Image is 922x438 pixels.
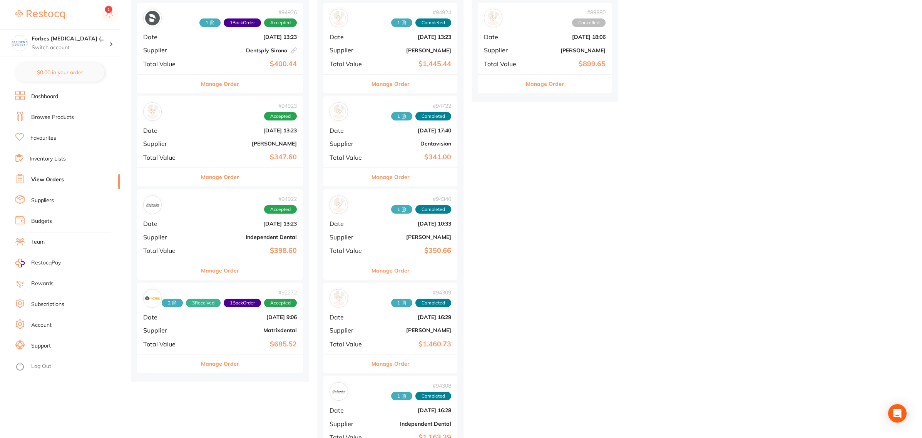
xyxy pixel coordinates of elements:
[32,35,109,43] h4: Forbes Dental Surgery (DentalTown 6)
[224,299,261,307] span: Back orders
[201,75,239,93] button: Manage Order
[374,314,451,320] b: [DATE] 16:29
[143,314,192,321] span: Date
[572,9,606,15] span: # 89880
[30,155,66,163] a: Inventory Lists
[529,60,606,68] b: $899.65
[391,392,412,400] span: Received
[143,47,192,53] span: Supplier
[143,234,192,241] span: Supplier
[143,33,192,40] span: Date
[31,342,51,350] a: Support
[145,11,160,25] img: Dentsply Sirona
[31,93,58,100] a: Dashboard
[31,197,54,204] a: Suppliers
[145,291,160,306] img: Matrixdental
[199,247,297,255] b: $398.60
[486,11,500,25] img: Henry Schein Halas
[391,196,451,202] span: # 94346
[572,18,606,27] span: Cancelled
[12,35,27,51] img: Forbes Dental Surgery (DentalTown 6)
[143,60,192,67] span: Total Value
[391,289,451,296] span: # 94309
[331,11,346,25] img: Henry Schein Halas
[199,153,297,161] b: $347.60
[199,60,297,68] b: $400.44
[371,354,410,373] button: Manage Order
[31,176,64,184] a: View Orders
[330,220,368,227] span: Date
[199,234,297,240] b: Independent Dental
[143,140,192,147] span: Supplier
[264,299,297,307] span: Accepted
[31,280,54,288] a: Rewards
[199,9,297,15] span: # 94926
[374,221,451,227] b: [DATE] 10:33
[371,261,410,280] button: Manage Order
[330,47,368,53] span: Supplier
[374,340,451,348] b: $1,460.73
[143,327,192,334] span: Supplier
[199,221,297,227] b: [DATE] 13:23
[143,127,192,134] span: Date
[330,60,368,67] span: Total Value
[15,259,25,267] img: RestocqPay
[374,234,451,240] b: [PERSON_NAME]
[331,291,346,306] img: Henry Schein Halas
[374,127,451,134] b: [DATE] 17:40
[374,47,451,53] b: [PERSON_NAME]
[374,407,451,413] b: [DATE] 16:28
[264,205,297,214] span: Accepted
[31,321,52,329] a: Account
[199,140,297,147] b: [PERSON_NAME]
[199,314,297,320] b: [DATE] 9:06
[15,259,61,267] a: RestocqPay
[374,60,451,68] b: $1,445.44
[32,44,109,52] p: Switch account
[330,314,368,321] span: Date
[888,404,907,423] div: Open Intercom Messenger
[415,299,451,307] span: Completed
[31,301,64,308] a: Subscriptions
[330,407,368,414] span: Date
[30,134,56,142] a: Favourites
[199,34,297,40] b: [DATE] 13:23
[264,18,297,27] span: Accepted
[331,197,346,212] img: Adam Dental
[186,299,221,307] span: Received
[374,140,451,147] b: Dentavision
[484,33,522,40] span: Date
[371,75,410,93] button: Manage Order
[143,220,192,227] span: Date
[199,127,297,134] b: [DATE] 13:23
[201,261,239,280] button: Manage Order
[162,289,297,296] span: # 92272
[137,189,303,280] div: Independent Dental#94922AcceptedDate[DATE] 13:23SupplierIndependent DentalTotal Value$398.60Manag...
[330,341,368,348] span: Total Value
[264,196,297,202] span: # 94922
[529,47,606,53] b: [PERSON_NAME]
[264,112,297,120] span: Accepted
[529,34,606,40] b: [DATE] 18:06
[31,259,61,267] span: RestocqPay
[15,10,65,19] img: Restocq Logo
[330,33,368,40] span: Date
[374,327,451,333] b: [PERSON_NAME]
[415,392,451,400] span: Completed
[391,383,451,389] span: # 94308
[330,247,368,254] span: Total Value
[330,140,368,147] span: Supplier
[484,47,522,53] span: Supplier
[143,247,192,254] span: Total Value
[415,205,451,214] span: Completed
[31,114,74,121] a: Browse Products
[374,153,451,161] b: $341.00
[374,421,451,427] b: Independent Dental
[391,205,412,214] span: Received
[224,18,261,27] span: Back orders
[143,341,192,348] span: Total Value
[331,104,346,119] img: Dentavision
[391,9,451,15] span: # 94924
[415,112,451,120] span: Completed
[201,354,239,373] button: Manage Order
